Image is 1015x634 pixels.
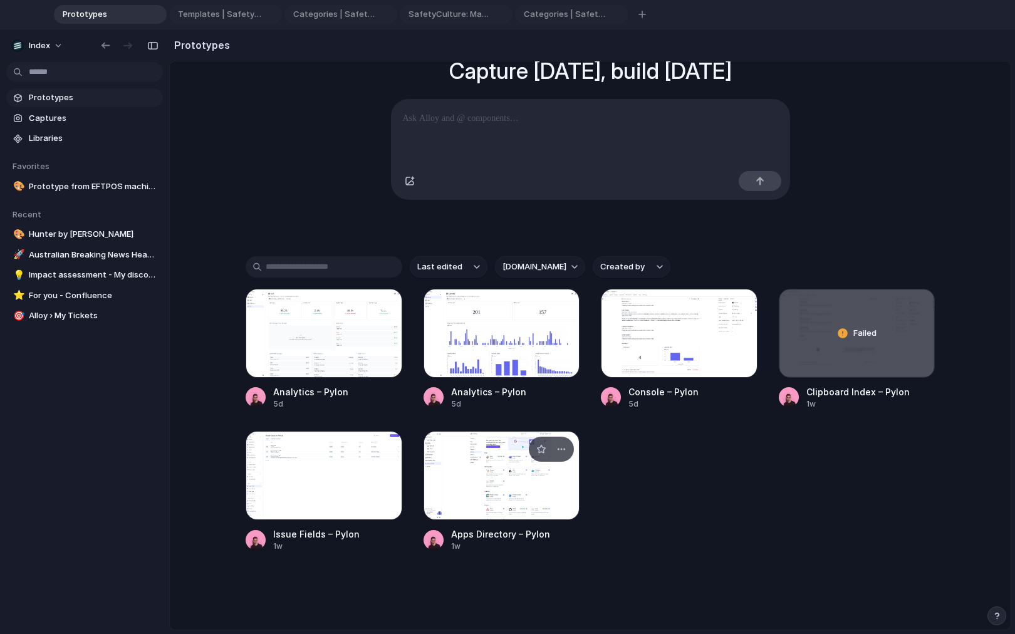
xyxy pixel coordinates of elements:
[11,249,24,261] button: 🚀
[451,541,550,552] div: 1w
[495,256,585,278] button: [DOMAIN_NAME]
[13,268,22,283] div: 💡
[6,266,163,284] a: 💡Impact assessment - My discovery project - Jira Product Discovery
[29,91,158,104] span: Prototypes
[173,8,262,21] span: Templates | SafetyCulture
[400,5,513,24] div: SafetyCulture: Manage Teams and Inspection Data | SafetyCulture
[273,385,348,398] div: Analytics – Pylon
[246,289,402,410] a: Analytics – PylonAnalytics – Pylon5d
[6,109,163,128] a: Captures
[424,431,580,552] a: Apps Directory – PylonApps Directory – Pylon1w
[54,5,167,24] div: Prototypes
[806,398,910,410] div: 1w
[451,398,526,410] div: 5d
[29,249,158,261] span: Australian Breaking News Headlines & World News Online | [DOMAIN_NAME]
[273,398,348,410] div: 5d
[6,225,163,244] a: 🎨Hunter by [PERSON_NAME]
[806,385,910,398] div: Clipboard Index – Pylon
[403,8,492,21] span: SafetyCulture: Manage Teams and Inspection Data | SafetyCulture
[628,398,699,410] div: 5d
[11,289,24,302] button: ⭐
[417,261,462,273] span: Last edited
[29,289,158,302] span: For you - Confluence
[13,288,22,303] div: ⭐
[600,261,645,273] span: Created by
[13,179,22,194] div: 🎨
[13,247,22,262] div: 🚀
[29,132,158,145] span: Libraries
[451,385,526,398] div: Analytics – Pylon
[288,8,377,21] span: Categories | SafetyCulture
[169,38,230,53] h2: Prototypes
[13,227,22,242] div: 🎨
[519,8,608,21] span: Categories | SafetyCulture
[6,36,70,56] button: Index
[779,289,935,410] a: Clipboard Index – PylonFailedClipboard Index – Pylon1w
[273,527,360,541] div: Issue Fields – Pylon
[6,286,163,305] a: ⭐For you - Confluence
[410,256,487,278] button: Last edited
[593,256,670,278] button: Created by
[515,5,628,24] div: Categories | SafetyCulture
[424,289,580,410] a: Analytics – PylonAnalytics – Pylon5d
[13,161,49,171] span: Favorites
[58,8,147,21] span: Prototypes
[853,327,877,340] span: Failed
[6,306,163,325] a: 🎯Alloy › My Tickets
[11,309,24,322] button: 🎯
[29,269,158,281] span: Impact assessment - My discovery project - Jira Product Discovery
[601,289,757,410] a: Console – PylonConsole – Pylon5d
[628,385,699,398] div: Console – Pylon
[284,5,397,24] div: Categories | SafetyCulture
[246,431,402,552] a: Issue Fields – PylonIssue Fields – Pylon1w
[11,269,24,281] button: 💡
[29,228,158,241] span: Hunter by [PERSON_NAME]
[29,39,50,52] span: Index
[6,88,163,107] a: Prototypes
[11,228,24,241] button: 🎨
[451,527,550,541] div: Apps Directory – Pylon
[13,209,41,219] span: Recent
[11,180,24,193] button: 🎨
[29,112,158,125] span: Captures
[6,129,163,148] a: Libraries
[29,180,158,193] span: Prototype from EFTPOS machines | eCommerce | free quote | Tyro
[13,309,22,323] div: 🎯
[449,55,732,88] h1: Capture [DATE], build [DATE]
[6,177,163,196] a: 🎨Prototype from EFTPOS machines | eCommerce | free quote | Tyro
[169,5,282,24] div: Templates | SafetyCulture
[6,246,163,264] a: 🚀Australian Breaking News Headlines & World News Online | [DOMAIN_NAME]
[29,309,158,322] span: Alloy › My Tickets
[273,541,360,552] div: 1w
[502,261,566,273] span: [DOMAIN_NAME]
